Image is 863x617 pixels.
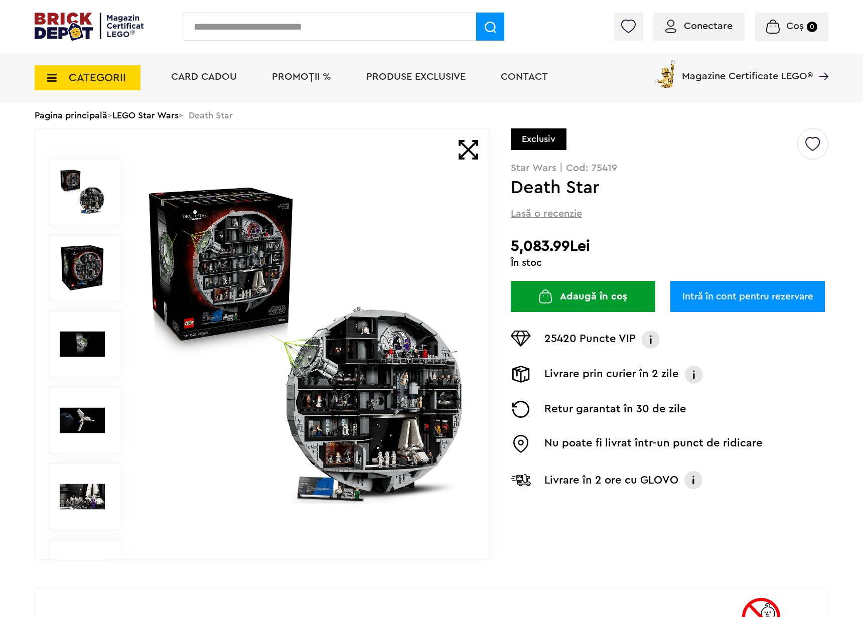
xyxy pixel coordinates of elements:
p: Livrare prin curier în 2 zile [544,366,679,384]
a: PROMOȚII % [272,72,331,82]
img: Death Star [60,169,105,214]
a: Pagina principală [35,111,107,120]
p: Retur garantat în 30 de zile [544,401,686,418]
span: Magazine Certificate LEGO® [682,58,813,81]
a: Magazine Certificate LEGO® [813,58,828,68]
img: Easybox [511,435,531,453]
img: Seturi Lego LEGO 75419 [60,550,105,595]
a: Produse exclusive [366,72,466,82]
button: Adaugă în coș [511,281,655,312]
img: Death Star [60,245,105,290]
div: Exclusiv [511,128,566,150]
span: Conectare [684,21,733,31]
img: Info VIP [641,331,661,349]
div: În stoc [511,258,828,268]
a: Card Cadou [171,72,237,82]
img: Death Star [144,183,467,506]
span: CATEGORII [69,72,126,83]
img: LEGO Star Wars Death Star [60,474,105,519]
img: Info livrare prin curier [684,366,704,384]
img: Seturi Lego Death Star [60,398,105,443]
a: Contact [501,72,548,82]
p: 25420 Puncte VIP [544,331,636,349]
span: Coș [786,21,804,31]
p: Star Wars | Cod: 75419 [511,163,828,173]
img: Livrare Glovo [511,474,531,486]
div: > > Death Star [35,102,828,128]
span: Lasă o recenzie [511,207,582,221]
h1: Death Star [511,179,796,197]
small: 0 [807,22,817,32]
p: Livrare în 2 ore cu GLOVO [544,472,678,488]
h2: 5,083.99Lei [511,237,828,255]
img: Death Star LEGO 75419 [60,322,105,367]
a: LEGO Star Wars [112,111,179,120]
img: Puncte VIP [511,331,531,347]
img: Returnare [511,401,531,418]
a: Conectare [665,21,733,31]
p: Nu poate fi livrat într-un punct de ridicare [544,435,763,453]
a: Intră în cont pentru rezervare [670,281,825,312]
img: Info livrare cu GLOVO [683,470,703,490]
img: Livrare [511,366,531,383]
